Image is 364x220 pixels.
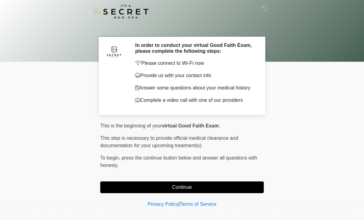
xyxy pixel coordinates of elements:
p: Complete a video call with one of our providers [135,97,254,104]
a: | [178,201,180,207]
a: Terms of Service [180,201,216,207]
a: Privacy Policy [148,201,179,207]
span: This is the beginning of your [100,123,162,128]
button: Continue [100,181,264,193]
span: press the continue button below and answer all questions with honesty. [100,155,257,168]
h1: ‎ ‎ [96,22,268,34]
p: Please connect to Wi-Fi now [135,60,254,67]
strong: virtual Good Faith Exam [162,123,219,128]
span: To begin, [100,155,122,160]
img: Agent Avatar [105,42,123,61]
img: It's A Secret Med Spa Logo [94,5,148,19]
p: Provide us with your contact info [135,72,254,79]
p: Answer some questions about your medical history [135,84,254,92]
h2: In order to conduct your virtual Good Faith Exam, please complete the following steps: [135,42,254,54]
span: . [219,123,220,128]
span: This step is necessary to provide official medical clearance and documentation for your upcoming ... [100,135,238,148]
